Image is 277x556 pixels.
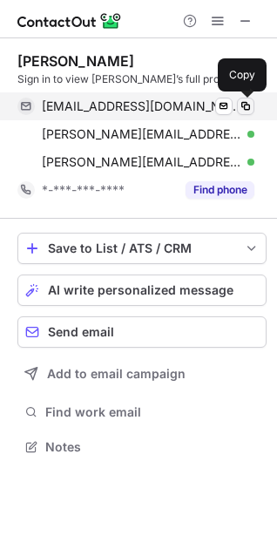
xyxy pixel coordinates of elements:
span: AI write personalized message [48,283,233,297]
button: Add to email campaign [17,358,267,390]
span: Send email [48,325,114,339]
button: save-profile-one-click [17,233,267,264]
span: [PERSON_NAME][EMAIL_ADDRESS][DOMAIN_NAME] [42,154,241,170]
button: Find work email [17,400,267,424]
div: Sign in to view [PERSON_NAME]’s full profile [17,71,267,87]
span: Notes [45,439,260,455]
div: [PERSON_NAME] [17,52,134,70]
div: Save to List / ATS / CRM [48,241,236,255]
button: Send email [17,316,267,348]
span: Add to email campaign [47,367,186,381]
span: [PERSON_NAME][EMAIL_ADDRESS][DOMAIN_NAME] [42,126,241,142]
button: Reveal Button [186,181,254,199]
span: [EMAIL_ADDRESS][DOMAIN_NAME] [42,98,241,114]
button: Notes [17,435,267,459]
span: Find work email [45,404,260,420]
img: ContactOut v5.3.10 [17,10,122,31]
button: AI write personalized message [17,275,267,306]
